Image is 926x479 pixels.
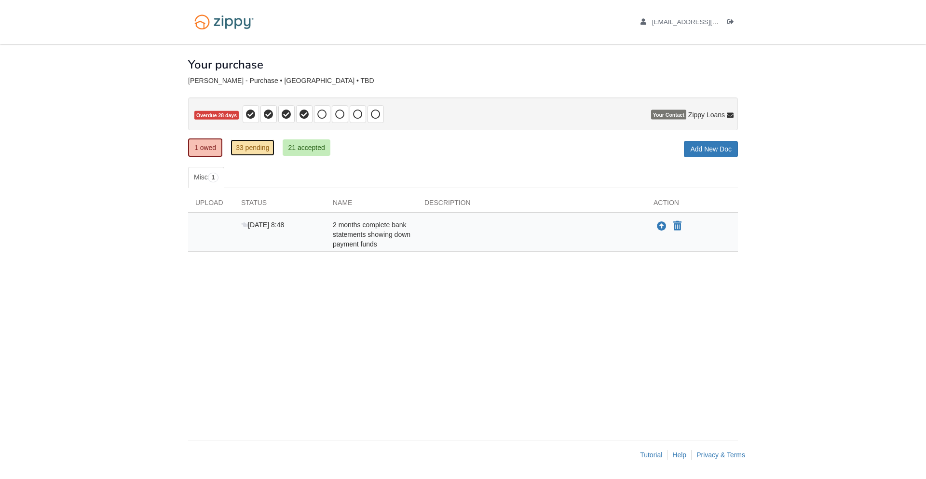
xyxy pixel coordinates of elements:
[234,198,326,212] div: Status
[417,198,646,212] div: Description
[696,451,745,459] a: Privacy & Terms
[326,198,417,212] div: Name
[188,138,222,157] a: 1 owed
[640,451,662,459] a: Tutorial
[333,221,410,248] span: 2 months complete bank statements showing down payment funds
[672,451,686,459] a: Help
[188,10,260,34] img: Logo
[672,220,682,232] button: Declare 2 months complete bank statements showing down payment funds not applicable
[194,111,239,120] span: Overdue 28 days
[188,167,224,188] a: Misc
[640,18,763,28] a: edit profile
[688,110,725,120] span: Zippy Loans
[656,220,667,233] button: Upload 2 months complete bank statements showing down payment funds
[283,139,330,156] a: 21 accepted
[652,18,763,26] span: brittanynolan30@gmail.com
[188,77,738,85] div: [PERSON_NAME] - Purchase • [GEOGRAPHIC_DATA] • TBD
[188,58,263,71] h1: Your purchase
[727,18,738,28] a: Log out
[684,141,738,157] a: Add New Doc
[646,198,738,212] div: Action
[208,173,219,182] span: 1
[241,221,284,229] span: [DATE] 8:48
[651,110,686,120] span: Your Contact
[188,198,234,212] div: Upload
[231,139,274,156] a: 33 pending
